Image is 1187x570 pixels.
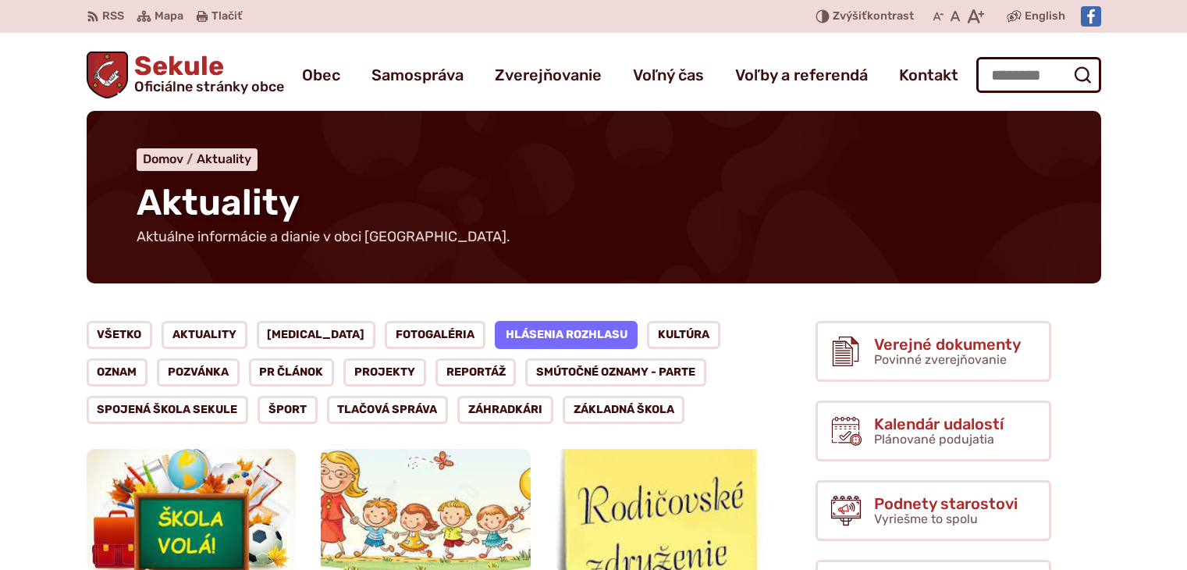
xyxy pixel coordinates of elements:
[874,352,1007,367] span: Povinné zverejňovanie
[457,396,553,424] a: Záhradkári
[102,7,124,26] span: RSS
[87,52,129,98] img: Prejsť na domovskú stránku
[633,53,704,97] a: Voľný čas
[735,53,868,97] a: Voľby a referendá
[833,10,914,23] span: kontrast
[343,358,426,387] a: Projekty
[874,432,994,447] span: Plánované podujatia
[899,53,958,97] a: Kontakt
[525,358,706,387] a: Smútočné oznamy - parte
[134,80,284,94] span: Oficiálne stránky obce
[874,415,1004,433] span: Kalendár udalostí
[87,52,285,98] a: Logo Sekule, prejsť na domovskú stránku.
[249,358,335,387] a: PR článok
[162,321,247,349] a: Aktuality
[495,53,602,97] a: Zverejňovanie
[371,53,464,97] a: Samospráva
[211,10,242,23] span: Tlačiť
[385,321,485,349] a: Fotogaléria
[327,396,449,424] a: Tlačová správa
[128,53,284,94] span: Sekule
[1081,6,1101,27] img: Prejsť na Facebook stránku
[816,321,1051,382] a: Verejné dokumenty Povinné zverejňovanie
[563,396,685,424] a: Základná škola
[833,9,867,23] span: Zvýšiť
[1025,7,1065,26] span: English
[143,151,197,166] a: Domov
[874,336,1021,353] span: Verejné dokumenty
[874,495,1018,512] span: Podnety starostovi
[495,321,638,349] a: Hlásenia rozhlasu
[816,401,1051,461] a: Kalendár udalostí Plánované podujatia
[874,511,978,526] span: Vyriešme to spolu
[87,321,153,349] a: Všetko
[143,151,183,166] span: Domov
[87,358,148,387] a: Oznam
[647,321,720,349] a: Kultúra
[157,358,240,387] a: Pozvánka
[1022,7,1068,26] a: English
[197,151,251,166] a: Aktuality
[137,229,511,246] p: Aktuálne informácie a dianie v obci [GEOGRAPHIC_DATA].
[435,358,517,387] a: Reportáž
[302,53,340,97] a: Obec
[257,321,376,349] a: [MEDICAL_DATA]
[816,480,1051,541] a: Podnety starostovi Vyriešme to spolu
[87,396,249,424] a: Spojená škola Sekule
[155,7,183,26] span: Mapa
[137,181,300,224] span: Aktuality
[258,396,318,424] a: Šport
